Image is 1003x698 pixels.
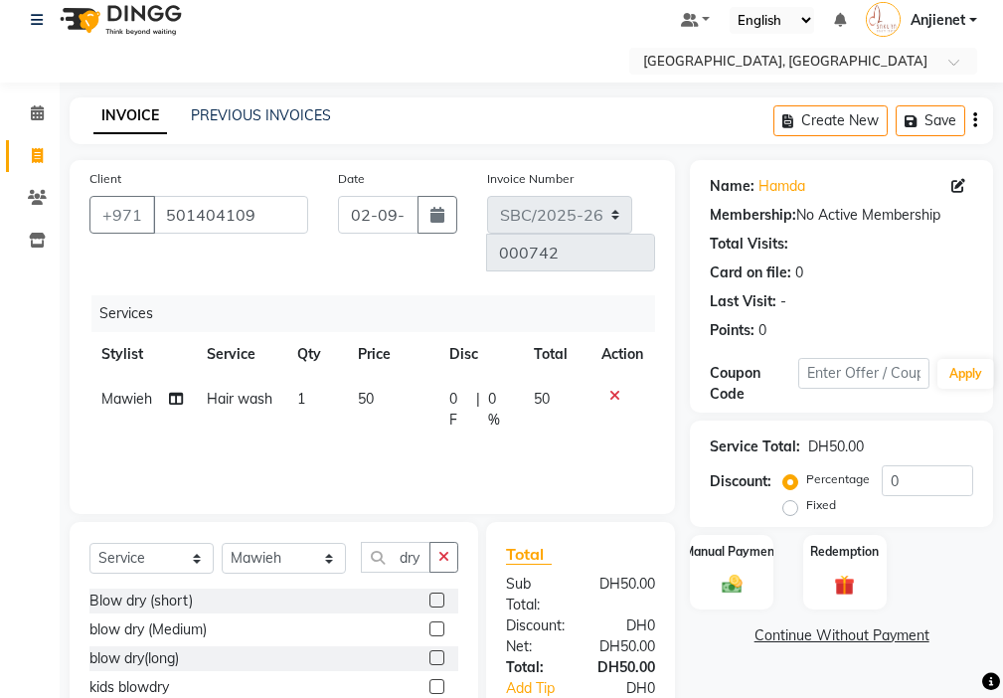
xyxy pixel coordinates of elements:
img: _gift.svg [828,573,861,598]
button: Save [896,105,965,136]
label: Manual Payment [684,543,779,561]
div: DH50.00 [581,636,670,657]
div: Services [91,295,670,332]
div: Discount: [491,615,581,636]
div: No Active Membership [710,205,973,226]
div: Membership: [710,205,796,226]
th: Stylist [89,332,195,377]
a: Hamda [758,176,805,197]
div: DH50.00 [581,574,670,615]
div: Last Visit: [710,291,776,312]
span: 0 % [488,389,510,431]
div: Total: [491,657,581,678]
a: PREVIOUS INVOICES [191,106,331,124]
a: Continue Without Payment [694,625,989,646]
th: Action [589,332,655,377]
th: Service [195,332,286,377]
a: INVOICE [93,98,167,134]
label: Invoice Number [487,170,574,188]
label: Client [89,170,121,188]
th: Total [522,332,589,377]
div: Card on file: [710,262,791,283]
div: Net: [491,636,581,657]
div: Name: [710,176,754,197]
button: +971 [89,196,155,234]
span: 1 [297,390,305,408]
label: Date [338,170,365,188]
div: DH50.00 [808,436,864,457]
span: 50 [358,390,374,408]
span: Anjienet [911,10,965,31]
label: Fixed [806,496,836,514]
div: DH50.00 [581,657,670,678]
span: Total [506,544,552,565]
input: Enter Offer / Coupon Code [798,358,929,389]
span: Hair wash [207,390,272,408]
label: Percentage [806,470,870,488]
input: Search or Scan [361,542,430,573]
div: Total Visits: [710,234,788,255]
span: Mawieh [101,390,152,408]
div: 0 [758,320,766,341]
th: Price [346,332,437,377]
img: Anjienet [866,2,901,37]
img: _cash.svg [716,573,749,596]
div: Points: [710,320,754,341]
div: Coupon Code [710,363,797,405]
div: Discount: [710,471,771,492]
div: DH0 [581,615,670,636]
div: kids blowdry [89,677,169,698]
span: 0 F [449,389,468,431]
div: blow dry(long) [89,648,179,669]
input: Search by Name/Mobile/Email/Code [153,196,308,234]
span: | [476,389,480,431]
button: Create New [773,105,888,136]
button: Apply [937,359,994,389]
div: blow dry (Medium) [89,619,207,640]
label: Redemption [810,543,879,561]
div: 0 [795,262,803,283]
div: Blow dry (short) [89,591,193,611]
div: Sub Total: [491,574,581,615]
div: Service Total: [710,436,800,457]
span: 50 [534,390,550,408]
div: - [780,291,786,312]
th: Qty [285,332,346,377]
th: Disc [437,332,522,377]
